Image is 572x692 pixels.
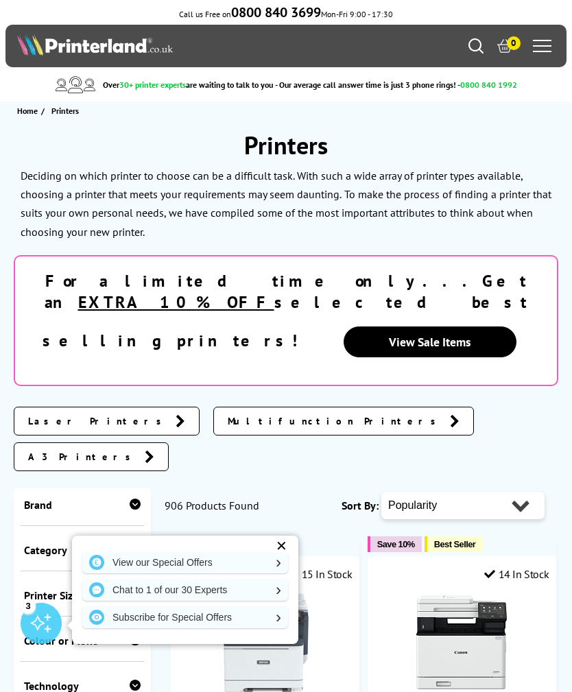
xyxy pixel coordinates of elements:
[165,499,259,512] span: 906 Products Found
[24,498,141,512] div: Brand
[43,270,528,351] strong: For a limited time only...Get an selected best selling printers!
[78,291,274,313] u: EXTRA 10% OFF
[21,169,523,201] p: Deciding on which printer to choose can be a difficult task. With such a wide array of printer ty...
[377,539,415,549] span: Save 10%
[82,606,288,628] a: Subscribe for Special Offers
[103,80,273,90] span: Over are waiting to talk to you
[21,187,551,238] p: To make the process of finding a printer that suits your own personal needs, we have compiled som...
[507,36,521,50] span: 0
[272,536,291,556] div: ✕
[17,104,41,118] a: Home
[24,588,141,602] div: Printer Size
[231,3,321,21] b: 0800 840 3699
[28,450,138,464] span: A3 Printers
[468,38,484,53] a: Search
[17,34,286,58] a: Printerland Logo
[14,129,558,161] h1: Printers
[51,106,79,116] span: Printers
[28,414,169,428] span: Laser Printers
[287,567,352,581] div: 15 In Stock
[24,543,141,557] div: Category
[231,9,321,19] a: 0800 840 3699
[497,38,512,53] a: 0
[228,414,443,428] span: Multifunction Printers
[484,567,549,581] div: 14 In Stock
[14,407,200,436] a: Laser Printers
[460,80,517,90] span: 0800 840 1992
[119,80,186,90] span: 30+ printer experts
[368,536,422,552] button: Save 10%
[14,442,169,471] a: A3 Printers
[425,536,483,552] button: Best Seller
[82,551,288,573] a: View our Special Offers
[21,598,36,613] div: 3
[213,407,474,436] a: Multifunction Printers
[275,80,517,90] span: - Our average call answer time is just 3 phone rings! -
[82,579,288,601] a: Chat to 1 of our 30 Experts
[342,499,379,512] span: Sort By:
[344,326,516,357] a: View Sale Items
[17,34,173,56] img: Printerland Logo
[434,539,476,549] span: Best Seller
